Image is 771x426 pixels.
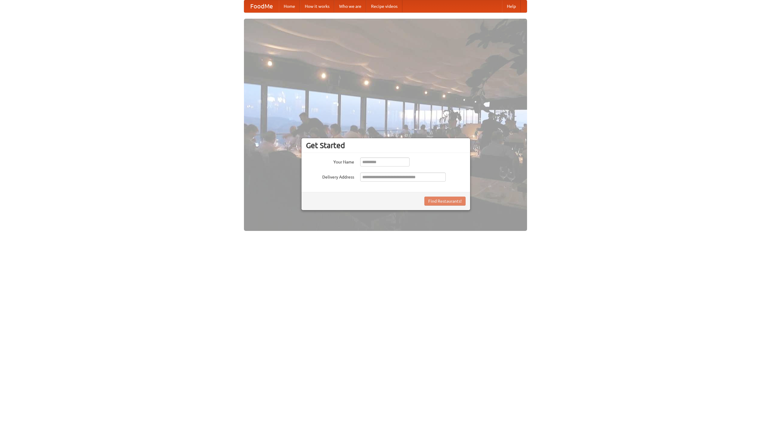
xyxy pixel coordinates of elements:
a: Who we are [334,0,366,12]
a: FoodMe [244,0,279,12]
a: How it works [300,0,334,12]
a: Home [279,0,300,12]
label: Your Name [306,157,354,165]
h3: Get Started [306,141,466,150]
label: Delivery Address [306,173,354,180]
a: Help [502,0,521,12]
a: Recipe videos [366,0,402,12]
button: Find Restaurants! [424,197,466,206]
